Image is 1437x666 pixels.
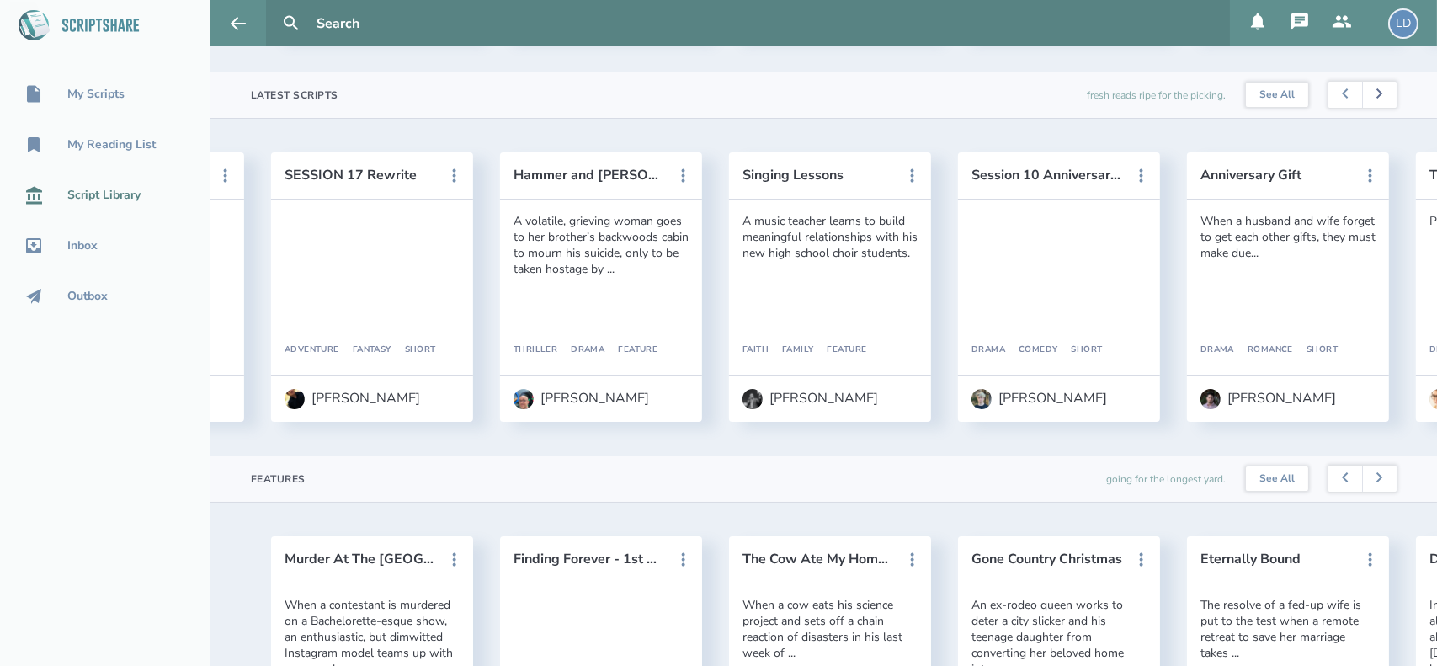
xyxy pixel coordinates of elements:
[742,345,769,355] div: Faith
[971,389,992,409] img: user_1750519899-crop.jpg
[285,551,436,567] button: Murder At The [GEOGRAPHIC_DATA]
[391,345,436,355] div: Short
[971,168,1123,183] button: Session 10 Anniversary Gift Scene
[1246,83,1308,108] a: See All
[1388,8,1418,39] div: LD
[1200,345,1234,355] div: Drama
[514,381,649,418] a: [PERSON_NAME]
[1058,345,1103,355] div: Short
[971,381,1107,418] a: [PERSON_NAME]
[67,239,98,253] div: Inbox
[1227,391,1336,406] div: [PERSON_NAME]
[1200,597,1376,661] div: The resolve of a fed-up wife is put to the test when a remote retreat to save her marriage takes ...
[998,391,1107,406] div: [PERSON_NAME]
[67,138,156,152] div: My Reading List
[514,551,665,567] button: Finding Forever - 1st Half
[311,391,420,406] div: [PERSON_NAME]
[514,389,534,409] img: user_1752875128-crop.jpg
[604,345,657,355] div: Feature
[742,168,894,183] button: Singing Lessons
[251,88,338,102] div: Latest Scripts
[514,213,689,277] div: A volatile, grieving woman goes to her brother’s backwoods cabin to mourn his suicide, only to be...
[285,345,339,355] div: Adventure
[557,345,604,355] div: Drama
[1246,466,1308,492] a: See All
[1200,389,1221,409] img: user_1750572385-crop.jpg
[769,345,814,355] div: Family
[251,472,306,486] div: Features
[1234,345,1293,355] div: Romance
[769,391,878,406] div: [PERSON_NAME]
[742,213,918,261] div: A music teacher learns to build meaningful relationships with his new high school choir students.
[540,391,649,406] div: [PERSON_NAME]
[971,551,1123,567] button: Gone Country Christmas
[1200,213,1376,261] div: When a husband and wife forget to get each other gifts, they must make due...
[742,551,894,567] button: The Cow Ate My Homework
[971,345,1005,355] div: Drama
[285,168,436,183] button: SESSION 17 Rewrite
[1087,72,1226,118] div: fresh reads ripe for the picking.
[1293,345,1338,355] div: Short
[67,88,125,101] div: My Scripts
[1005,345,1058,355] div: Comedy
[67,189,141,202] div: Script Library
[814,345,867,355] div: Feature
[67,290,108,303] div: Outbox
[1200,381,1336,418] a: [PERSON_NAME]
[1200,551,1352,567] button: Eternally Bound
[742,597,918,661] div: When a cow eats his science project and sets off a chain reaction of disasters in his last week o...
[1106,456,1226,502] div: going for the longest yard.
[742,381,878,418] a: [PERSON_NAME]
[285,381,420,418] a: [PERSON_NAME]
[514,168,665,183] button: Hammer and [PERSON_NAME]
[1200,168,1352,183] button: Anniversary Gift
[742,389,763,409] img: user_1721080613-crop.jpg
[339,345,391,355] div: Fantasy
[285,389,305,409] img: user_1750930607-crop.jpg
[514,345,557,355] div: Thriller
